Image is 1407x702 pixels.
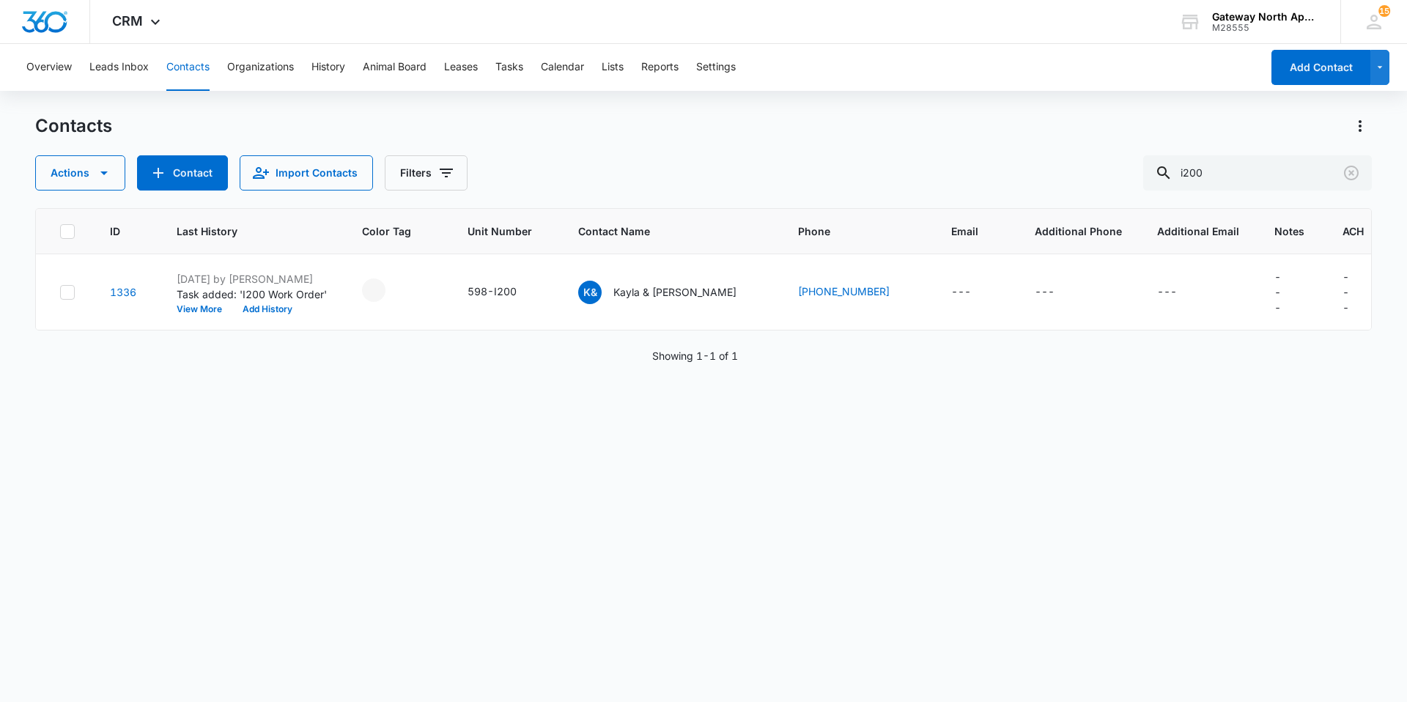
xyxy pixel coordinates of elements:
[362,223,411,239] span: Color Tag
[1271,50,1370,85] button: Add Contact
[240,155,373,191] button: Import Contacts
[951,223,978,239] span: Email
[468,223,543,239] span: Unit Number
[1343,269,1375,315] div: ACH - - Select to Edit Field
[613,284,736,300] p: Kayla & [PERSON_NAME]
[1035,223,1122,239] span: Additional Phone
[1340,161,1363,185] button: Clear
[798,284,916,301] div: Phone - (720) 534-5230 - Select to Edit Field
[89,44,149,91] button: Leads Inbox
[1343,223,1375,239] span: ACH
[362,278,412,302] div: - - Select to Edit Field
[363,44,426,91] button: Animal Board
[444,44,478,91] button: Leases
[578,281,763,304] div: Contact Name - Kayla & Kaitlynn Gandara - Select to Edit Field
[798,284,890,299] a: [PHONE_NUMBER]
[1378,5,1390,17] span: 15
[35,115,112,137] h1: Contacts
[177,305,232,314] button: View More
[1035,284,1081,301] div: Additional Phone - - Select to Edit Field
[166,44,210,91] button: Contacts
[177,271,327,287] p: [DATE] by [PERSON_NAME]
[951,284,971,301] div: ---
[227,44,294,91] button: Organizations
[1212,23,1319,33] div: account id
[951,284,997,301] div: Email - - Select to Edit Field
[641,44,679,91] button: Reports
[1378,5,1390,17] div: notifications count
[1348,114,1372,138] button: Actions
[26,44,72,91] button: Overview
[1274,269,1281,315] div: ---
[652,348,738,363] p: Showing 1-1 of 1
[177,223,306,239] span: Last History
[696,44,736,91] button: Settings
[1212,11,1319,23] div: account name
[798,223,895,239] span: Phone
[35,155,125,191] button: Actions
[177,287,327,302] p: Task added: 'I200 Work Order'
[578,223,742,239] span: Contact Name
[1143,155,1372,191] input: Search Contacts
[1157,284,1203,301] div: Additional Email - - Select to Edit Field
[468,284,543,301] div: Unit Number - 598-I200 - Select to Edit Field
[311,44,345,91] button: History
[137,155,228,191] button: Add Contact
[1035,284,1055,301] div: ---
[541,44,584,91] button: Calendar
[468,284,517,299] div: 598-I200
[1157,284,1177,301] div: ---
[602,44,624,91] button: Lists
[232,305,303,314] button: Add History
[110,286,136,298] a: Navigate to contact details page for Kayla & Kaitlynn Gandara
[495,44,523,91] button: Tasks
[1274,269,1307,315] div: Notes - - Select to Edit Field
[1274,223,1307,239] span: Notes
[578,281,602,304] span: K&
[112,13,143,29] span: CRM
[385,155,468,191] button: Filters
[1343,269,1349,315] div: ---
[1157,223,1239,239] span: Additional Email
[110,223,120,239] span: ID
